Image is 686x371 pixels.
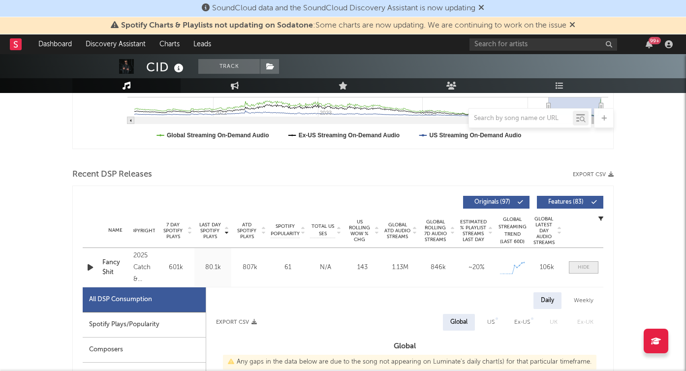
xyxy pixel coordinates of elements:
[234,263,266,273] div: 807k
[102,258,128,277] a: Fancy $hit
[197,222,223,240] span: Last Day Spotify Plays
[573,172,614,178] button: Export CSV
[121,22,566,30] span: : Some charts are now updating. We are continuing to work on the issue
[649,37,661,44] div: 99 +
[31,34,79,54] a: Dashboard
[532,216,556,246] span: Global Latest Day Audio Streams
[514,316,530,328] div: Ex-US
[89,294,152,306] div: All DSP Consumption
[537,196,603,209] button: Features(83)
[478,4,484,12] span: Dismiss
[487,316,495,328] div: US
[198,59,260,74] button: Track
[271,223,300,238] span: Spotify Popularity
[422,263,455,273] div: 846k
[310,223,335,238] span: Total US SES
[299,132,400,139] text: Ex-US Streaming On-Demand Audio
[146,59,186,75] div: CID
[532,263,561,273] div: 106k
[346,263,379,273] div: 143
[422,219,449,243] span: Global Rolling 7D Audio Streams
[533,292,561,309] div: Daily
[469,115,573,123] input: Search by song name or URL
[212,4,475,12] span: SoundCloud data and the SoundCloud Discovery Assistant is now updating
[569,22,575,30] span: Dismiss
[102,227,128,234] div: Name
[234,222,260,240] span: ATD Spotify Plays
[121,22,313,30] span: Spotify Charts & Playlists not updating on Sodatone
[429,132,521,139] text: US Streaming On-Demand Audio
[463,196,530,209] button: Originals(97)
[384,222,411,240] span: Global ATD Audio Streams
[133,250,155,285] div: 2025 Catch & Release
[223,355,596,370] div: Any gaps in the data below are due to the song not appearing on Luminate's daily chart(s) for tha...
[153,34,187,54] a: Charts
[83,338,206,363] div: Composers
[543,199,589,205] span: Features ( 83 )
[187,34,218,54] a: Leads
[206,340,603,352] h3: Global
[127,228,156,234] span: Copyright
[216,319,257,325] button: Export CSV
[498,216,527,246] div: Global Streaming Trend (Last 60D)
[460,219,487,243] span: Estimated % Playlist Streams Last Day
[450,316,468,328] div: Global
[346,219,373,243] span: US Rolling WoW % Chg
[197,263,229,273] div: 80.1k
[83,287,206,312] div: All DSP Consumption
[72,169,152,181] span: Recent DSP Releases
[310,263,341,273] div: N/A
[384,263,417,273] div: 1.13M
[160,222,186,240] span: 7 Day Spotify Plays
[566,292,601,309] div: Weekly
[167,132,269,139] text: Global Streaming On-Demand Audio
[271,263,305,273] div: 61
[79,34,153,54] a: Discovery Assistant
[83,312,206,338] div: Spotify Plays/Popularity
[469,199,515,205] span: Originals ( 97 )
[160,263,192,273] div: 601k
[460,263,493,273] div: ~ 20 %
[469,38,617,51] input: Search for artists
[646,40,653,48] button: 99+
